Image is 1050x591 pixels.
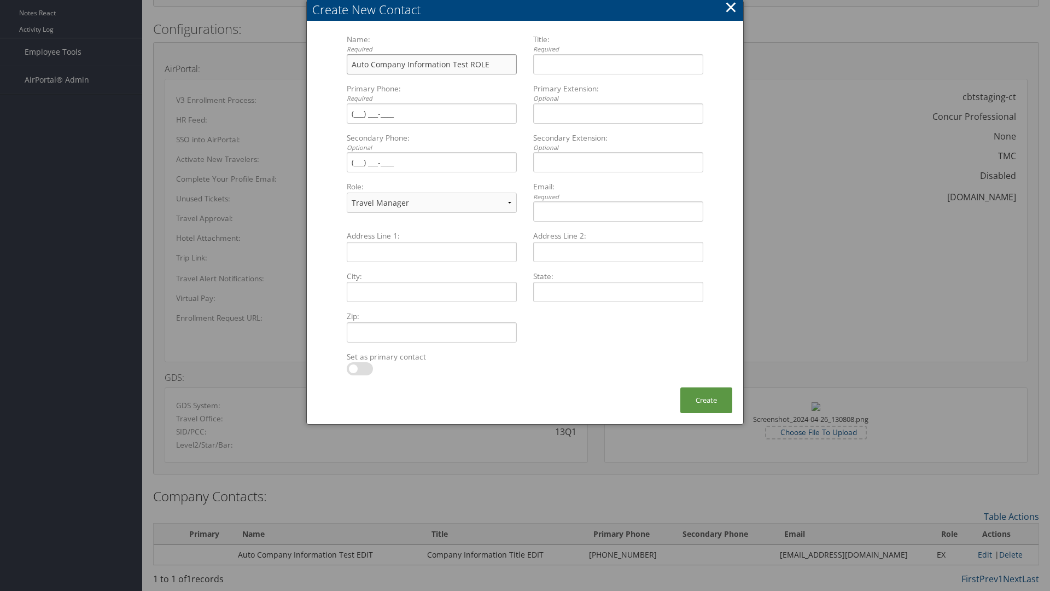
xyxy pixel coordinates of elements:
input: Zip: [347,322,517,343]
div: Optional [347,143,517,153]
label: Zip: [342,311,521,322]
label: State: [529,271,708,282]
div: Create New Contact [312,1,743,18]
input: Address Line 1: [347,242,517,262]
input: Primary Extension:Optional [533,103,703,124]
label: Secondary Extension: [529,132,708,153]
div: Required [347,45,517,54]
label: Email: [529,181,708,201]
label: Primary Extension: [529,83,708,103]
div: Required [533,193,703,202]
div: Optional [533,143,703,153]
input: Secondary Extension:Optional [533,152,703,172]
button: Create [680,387,732,413]
label: City: [342,271,521,282]
label: Name: [342,34,521,54]
input: Email:Required [533,201,703,222]
label: Address Line 1: [342,230,521,241]
input: Name:Required [347,54,517,74]
input: Address Line 2: [533,242,703,262]
label: Primary Phone: [342,83,521,103]
input: State: [533,282,703,302]
div: Optional [533,94,703,103]
label: Set as primary contact [342,351,521,362]
label: Address Line 2: [529,230,708,241]
input: City: [347,282,517,302]
label: Title: [529,34,708,54]
label: Secondary Phone: [342,132,521,153]
input: Primary Phone:Required [347,103,517,124]
div: Required [533,45,703,54]
input: Title:Required [533,54,703,74]
div: Required [347,94,517,103]
select: Role: [347,193,517,213]
input: Secondary Phone:Optional [347,152,517,172]
label: Role: [342,181,521,192]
